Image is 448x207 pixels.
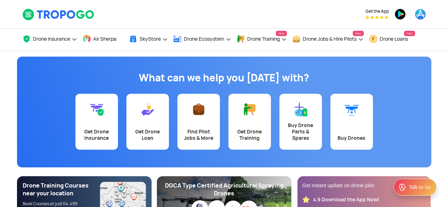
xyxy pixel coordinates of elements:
[365,8,389,14] span: Get the App
[228,94,271,150] a: Get Drone Training
[163,182,286,197] div: DGCA Type Certified Agricultural Spraying Drones
[173,29,231,50] a: Drone Ecosystem
[90,102,104,116] img: Get Drone Insurance
[415,8,426,20] img: appstore
[365,16,389,19] img: App Raking
[93,36,117,42] span: Air Sherpa
[33,36,70,42] span: Drone Insurance
[83,29,124,50] a: Air Sherpa
[22,29,77,50] a: Drone Insurance
[22,71,426,85] h1: What can we help you [DATE] with?
[233,128,267,141] div: Get Drone Training
[313,196,379,203] div: 4.9 Download the App Now!
[23,182,100,197] div: Drone Training Courses near your location
[126,94,169,150] a: Get Drone Loan
[276,31,287,36] span: New
[302,196,310,203] img: star_rating
[303,36,357,42] span: Drone Jobs & Hire Pilots
[184,36,224,42] span: Drone Ecosystem
[292,29,364,50] a: Drone Jobs & Hire PilotsNew
[237,29,287,50] a: Drone TrainingNew
[330,94,373,150] a: Buy Drones
[140,36,161,42] span: SkyStore
[369,29,415,50] a: Drone LoansNew
[192,102,206,116] img: Find Pilot Jobs & More
[302,182,426,189] div: Get instant update on drone jobs
[404,31,415,36] span: New
[80,128,114,141] div: Get Drone Insurance
[353,31,363,36] span: New
[345,102,359,116] img: Buy Drones
[284,122,318,141] div: Buy Drone Parts & Spares
[177,94,220,150] a: Find Pilot Jobs & More
[279,94,322,150] a: Buy Drone Parts & Spares
[294,102,308,116] img: Buy Drone Parts & Spares
[409,184,431,191] div: Talk to Us
[131,128,165,141] div: Get Drone Loan
[141,102,155,116] img: Get Drone Loan
[75,94,118,150] a: Get Drone Insurance
[335,135,369,141] div: Buy Drones
[22,8,95,21] img: TropoGo Logo
[129,29,168,50] a: SkyStore
[398,183,407,191] img: ic_Support.svg
[247,36,280,42] span: Drone Training
[395,8,406,20] img: playstore
[182,128,216,141] div: Find Pilot Jobs & More
[243,102,257,116] img: Get Drone Training
[380,36,408,42] span: Drone Loans
[23,201,100,207] div: Book Courses at just Rs. 499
